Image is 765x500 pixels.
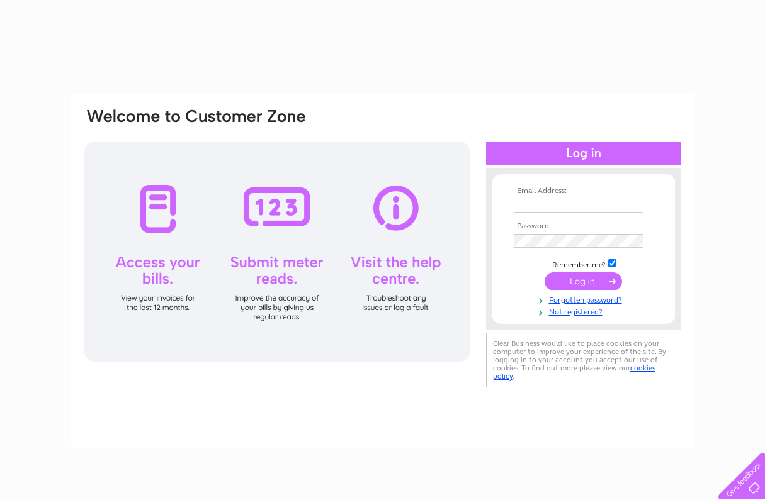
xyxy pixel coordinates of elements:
[514,293,657,305] a: Forgotten password?
[545,272,622,290] input: Submit
[511,187,657,196] th: Email Address:
[511,257,657,270] td: Remember me?
[514,305,657,317] a: Not registered?
[493,364,655,381] a: cookies policy
[511,222,657,231] th: Password:
[486,333,681,387] div: Clear Business would like to place cookies on your computer to improve your experience of the sit...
